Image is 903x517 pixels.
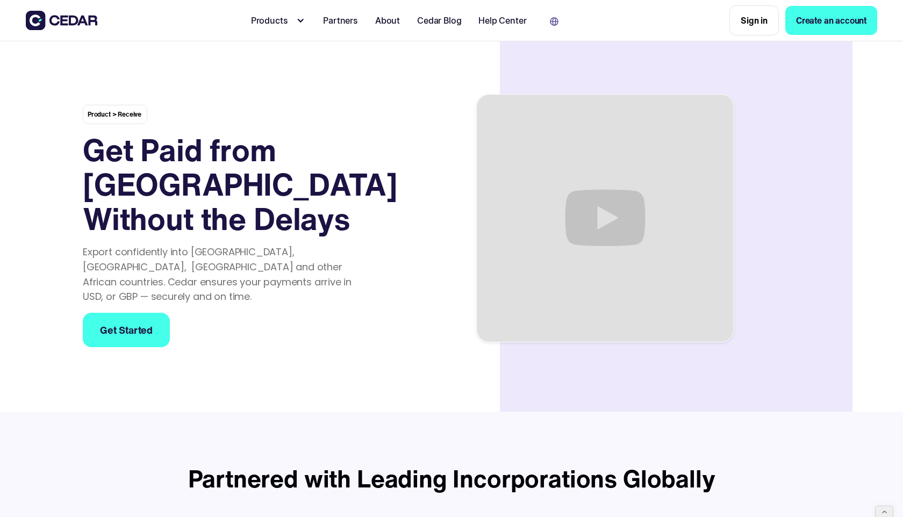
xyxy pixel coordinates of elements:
a: Partners [319,9,362,32]
iframe: Introducing Our Receive Feature | Collecting payments from Africa has never been easier. [477,95,734,342]
strong: Partnered with Leading Incorporations Globally [188,461,715,496]
img: world icon [550,17,558,26]
div: Help Center [478,14,526,27]
div: Export confidently into [GEOGRAPHIC_DATA], [GEOGRAPHIC_DATA], [GEOGRAPHIC_DATA] and other African... [83,245,372,305]
div: Products [247,10,311,31]
a: Create an account [785,6,877,35]
a: Get Started [83,313,170,347]
a: Help Center [474,9,531,32]
div: About [375,14,400,27]
div: Cedar Blog [417,14,461,27]
div: Products [251,14,293,27]
div: Partners [323,14,358,27]
div: Product > Receive [83,105,147,124]
div: Sign in [741,14,768,27]
a: Cedar Blog [413,9,465,32]
strong: Get Paid from [GEOGRAPHIC_DATA] Without the Delays [83,127,398,241]
a: About [371,9,404,32]
a: Sign in [729,5,779,35]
